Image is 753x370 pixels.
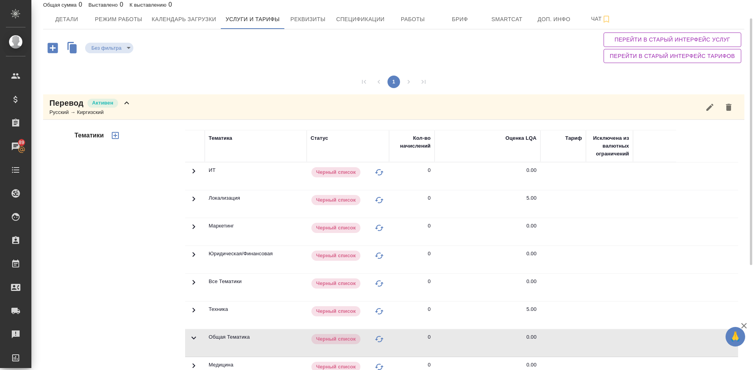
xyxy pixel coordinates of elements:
[129,2,168,8] p: К выставлению
[189,310,198,316] span: Toggle Row Expanded
[602,14,611,24] svg: Подписаться
[565,134,582,142] div: Тариф
[14,139,29,146] span: 89
[189,227,198,233] span: Toggle Row Expanded
[700,98,719,117] button: Редактировать услугу
[356,76,431,88] nav: pagination navigation
[205,218,307,245] td: Маркетинг
[428,166,431,174] div: 0
[289,14,327,24] span: Реквизиты
[435,162,540,190] td: 0.00
[373,278,385,289] button: Изменить статус на "Не рекомендован"
[373,250,385,262] button: Изменить статус на "Не рекомендован"
[435,301,540,329] td: 5.00
[719,98,738,117] button: Удалить услугу
[205,246,307,273] td: Юридическая/Финансовая
[85,43,133,53] div: Без фильтра
[89,45,124,51] button: Без фильтра
[435,246,540,273] td: 0.00
[189,338,198,344] span: Toggle Row Expanded
[428,194,431,202] div: 0
[373,333,385,345] button: Изменить статус на "Не рекомендован"
[48,14,85,24] span: Детали
[75,131,104,140] h4: Тематики
[89,2,120,8] p: Выставлено
[729,328,742,345] span: 🙏
[205,329,307,357] td: Общая Тематика
[428,333,431,341] div: 0
[604,32,741,47] button: Перейти в старый интерфейс услуг
[435,190,540,218] td: 5.00
[428,250,431,258] div: 0
[428,361,431,369] div: 0
[610,51,735,61] span: Перейти в старый интерфейс тарифов
[92,99,113,107] p: Активен
[189,171,198,177] span: Toggle Row Expanded
[43,2,78,8] p: Общая сумма
[43,94,744,120] div: ПереводАктивенРусский → Киргизский
[394,14,432,24] span: Работы
[189,282,198,288] span: Toggle Row Expanded
[311,134,328,142] div: Статус
[49,97,84,108] p: Перевод
[205,190,307,218] td: Локализация
[336,14,384,24] span: Спецификации
[316,168,356,176] p: Черный список
[488,14,526,24] span: Smartcat
[209,134,232,142] div: Тематика
[506,134,537,142] div: Оценка LQA
[64,40,85,58] button: Скопировать услуги другого исполнителя
[428,305,431,313] div: 0
[316,307,356,315] p: Черный список
[189,199,198,205] span: Toggle Row Expanded
[428,278,431,285] div: 0
[373,166,385,178] button: Изменить статус на "Не рекомендован"
[582,14,620,24] span: Чат
[435,274,540,301] td: 0.00
[393,134,431,150] div: Кол-во начислений
[610,35,735,45] span: Перейти в старый интерфейс услуг
[205,274,307,301] td: Все Тематики
[604,49,741,63] button: Перейти в старый интерфейс тарифов
[428,222,431,230] div: 0
[316,252,356,260] p: Черный список
[535,14,573,24] span: Доп. инфо
[441,14,479,24] span: Бриф
[2,137,29,156] a: 89
[435,218,540,245] td: 0.00
[226,14,280,24] span: Услуги и тарифы
[95,14,142,24] span: Режим работы
[373,222,385,234] button: Изменить статус на "Не рекомендован"
[205,301,307,329] td: Техника
[316,224,356,232] p: Черный список
[152,14,216,24] span: Календарь загрузки
[106,126,125,145] button: Добавить тематику
[316,280,356,287] p: Черный список
[373,194,385,206] button: Изменить статус на "Не рекомендован"
[205,162,307,190] td: ИТ
[726,327,745,347] button: 🙏
[373,305,385,317] button: Изменить статус на "Не рекомендован"
[435,329,540,357] td: 0.00
[49,108,131,116] div: Русский → Киргизский
[189,254,198,260] span: Toggle Row Expanded
[590,134,629,158] div: Исключена из валютных ограничений
[316,335,356,343] p: Черный список
[316,196,356,204] p: Черный список
[42,40,64,56] button: Добавить услугу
